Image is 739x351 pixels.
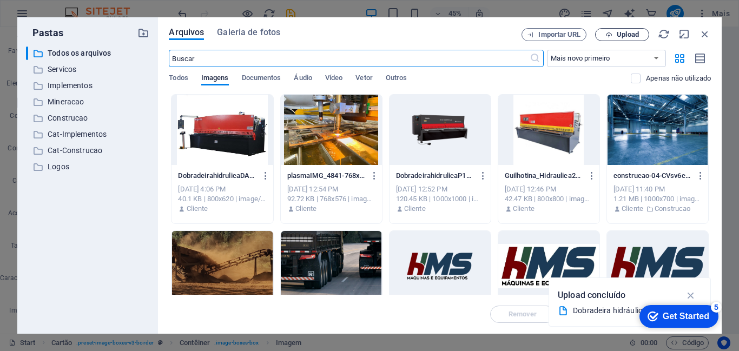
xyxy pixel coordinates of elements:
div: Logos [26,160,149,174]
p: Todos os arquivos [48,47,130,59]
span: Importar URL [538,31,580,38]
p: Cliente [404,204,426,214]
div: [DATE] 4:06 PM [178,184,266,194]
div: [DATE] 11:40 PM [613,184,702,194]
div: Implementos [26,79,149,92]
div: [DATE] 12:54 PM [287,184,375,194]
div: Por: Cliente | Pasta: Construcao [613,204,702,214]
input: Buscar [169,50,529,67]
div: Mineracao [26,95,149,109]
div: 92.72 KB | 768x576 | image/jpeg [287,194,375,204]
div: ​ [26,47,28,60]
p: Implementos [48,80,130,92]
p: Construcao [655,204,690,214]
div: 120.45 KB | 1000x1000 | image/png [396,194,484,204]
i: Fechar [699,28,711,40]
p: Cliente [513,204,535,214]
p: construcao-04-CVsv6cbBcej27mFsy21M7A.png [613,171,692,181]
p: Guilhotina_Hidraulica2_qc12k-series-nc-hydraulic-shearing-machine55488814965-NNFd6_6x5Qq7zCY5eFvX... [505,171,583,181]
i: Minimizar [678,28,690,40]
p: DobradeirahidrulicaP149-MS8-6-3200zhashi-NXa2TrMVP6eR5l9TtJI8GQ.png [396,171,474,181]
span: Áudio [294,71,312,87]
p: Cliente [622,204,643,214]
div: Construcao [26,111,149,125]
p: Pastas [26,26,63,40]
div: Cat-Construcao [26,144,149,157]
div: [DATE] 12:46 PM [505,184,593,194]
span: Vetor [355,71,372,87]
div: Get Started [32,12,78,22]
p: Logos [48,161,130,173]
span: Galeria de fotos [217,26,280,39]
span: Documentos [242,71,281,87]
p: Cliente [295,204,317,214]
div: 1.21 MB | 1000x700 | image/png [613,194,702,204]
button: Importar URL [522,28,586,41]
span: Imagens [201,71,229,87]
p: Cliente [187,204,208,214]
div: 40.1 KB | 800x620 | image/jpeg [178,194,266,204]
div: [DATE] 12:52 PM [396,184,484,194]
span: Todos [169,71,188,87]
p: Servicos [48,63,130,76]
p: Exibe apenas arquivos que não estão em uso no website. Os arquivos adicionados durante esta sessã... [646,74,711,83]
div: Dobradeira hidráulica DAC360-Shear-5-800x620.jpg [573,304,678,317]
span: Upload [617,31,639,38]
p: Construcao [48,112,130,124]
div: Get Started 5 items remaining, 0% complete [9,5,88,28]
p: Cat-Implementos [48,128,130,141]
i: Criar nova pasta [137,27,149,39]
i: Recarregar [658,28,670,40]
p: Upload concluído [558,288,625,302]
span: Outros [386,71,407,87]
button: Upload [595,28,649,41]
p: plasmaIMG_4841-768x576-3300435389-h5eCgLboJEmAPYPPURj8ng.jpeg [287,171,366,181]
div: 42.47 KB | 800x800 | image/jpeg [505,194,593,204]
p: Mineracao [48,96,130,108]
p: DobradeirahidrulicaDAC360-Shear-5-800x620-OY08r0POCVizOttcTdyvJQ.jpg [178,171,256,181]
div: Cat-Implementos [26,128,149,141]
div: Servicos [26,63,149,76]
p: Cat-Construcao [48,144,130,157]
span: Vídeo [325,71,342,87]
div: 5 [80,2,91,13]
span: Arquivos [169,26,204,39]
